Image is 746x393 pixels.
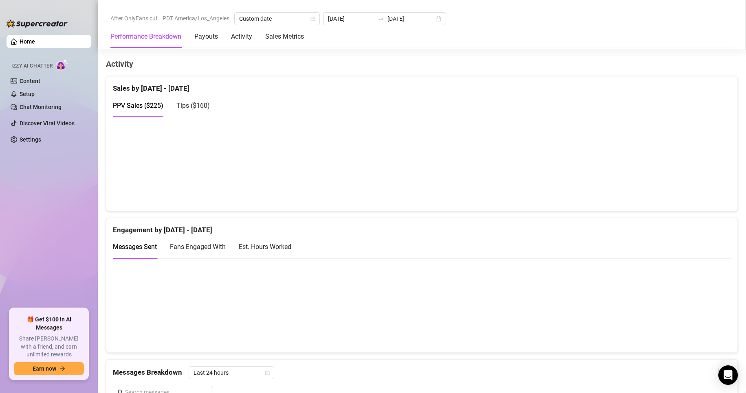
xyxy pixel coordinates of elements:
a: Home [20,38,35,45]
div: Messages Breakdown [113,366,731,379]
span: Share [PERSON_NAME] with a friend, and earn unlimited rewards [14,335,84,359]
span: Izzy AI Chatter [11,62,53,70]
span: 🎁 Get $100 in AI Messages [14,316,84,332]
span: Fans Engaged With [170,243,226,251]
span: After OnlyFans cut [110,12,158,24]
div: Activity [231,32,252,41]
span: Last 24 hours [194,367,269,379]
a: Content [20,78,40,84]
a: Setup [20,91,35,97]
div: Est. Hours Worked [239,242,291,252]
img: AI Chatter [56,59,68,71]
span: Earn now [33,365,56,372]
div: Payouts [194,32,218,41]
div: Sales Metrics [265,32,304,41]
span: to [378,15,384,22]
div: Performance Breakdown [110,32,181,41]
span: calendar [265,370,270,375]
a: Chat Monitoring [20,104,62,110]
span: swap-right [378,15,384,22]
span: arrow-right [59,366,65,371]
span: calendar [310,16,315,21]
span: PPV Sales ( $225 ) [113,102,163,109]
button: Earn nowarrow-right [14,362,84,375]
img: logo-BBDzfeDw.svg [7,20,68,28]
div: Open Intercom Messenger [718,365,738,385]
a: Discover Viral Videos [20,120,75,127]
input: Start date [328,14,374,23]
span: Custom date [239,13,315,25]
input: End date [387,14,434,23]
span: PDT America/Los_Angeles [163,12,229,24]
h4: Activity [106,58,738,70]
span: Messages Sent [113,243,157,251]
div: Engagement by [DATE] - [DATE] [113,218,731,236]
a: Settings [20,136,41,143]
div: Sales by [DATE] - [DATE] [113,76,731,94]
span: Tips ( $160 ) [176,102,210,109]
